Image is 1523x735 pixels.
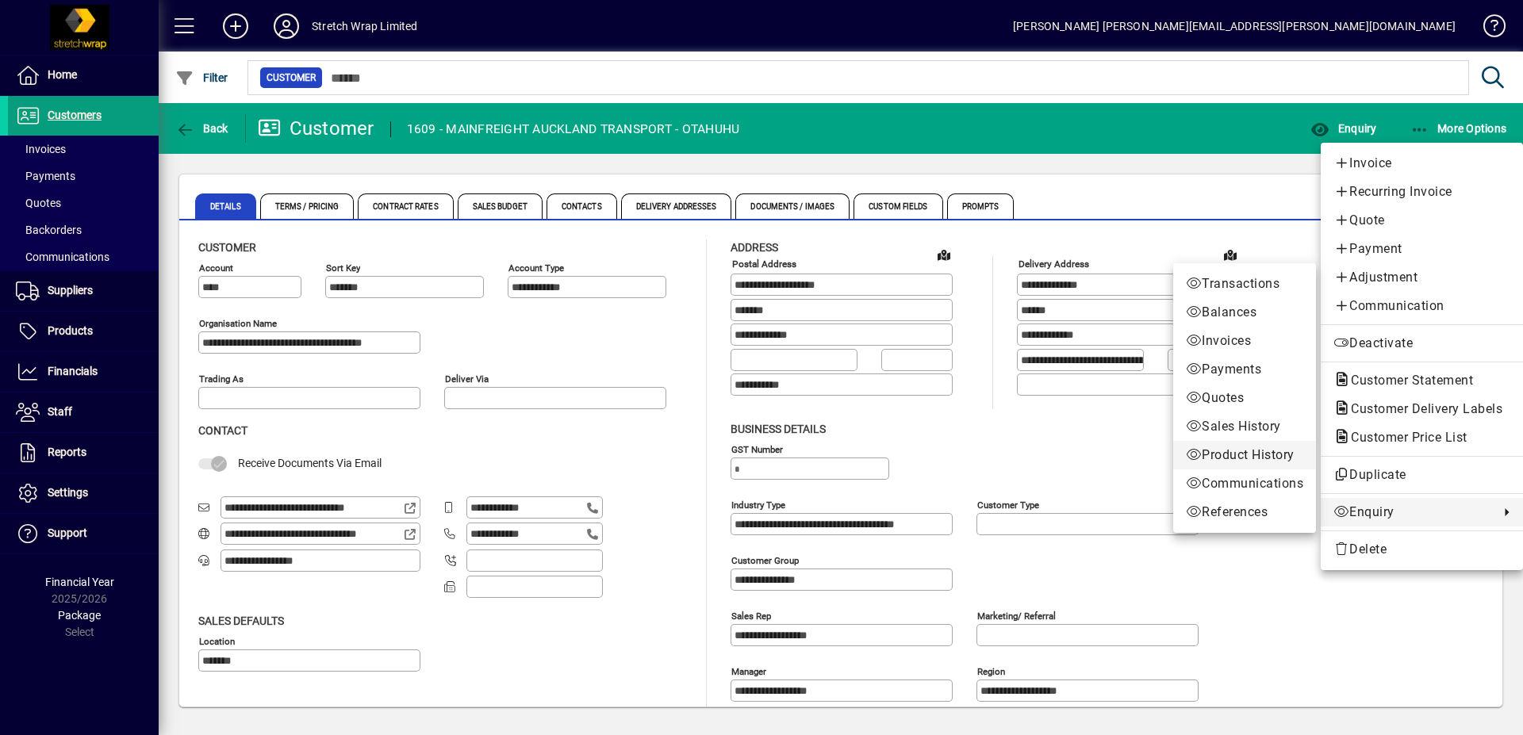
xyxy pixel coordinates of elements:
span: Quotes [1186,389,1303,408]
span: Balances [1186,303,1303,322]
span: Payment [1333,239,1510,258]
span: Recurring Invoice [1333,182,1510,201]
span: Enquiry [1333,503,1491,522]
span: References [1186,503,1303,522]
span: Delete [1333,540,1510,559]
span: Adjustment [1333,268,1510,287]
span: Product History [1186,446,1303,465]
button: Deactivate customer [1321,329,1523,358]
span: Customer Statement [1333,373,1481,388]
span: Communication [1333,297,1510,316]
span: Invoice [1333,154,1510,173]
span: Invoices [1186,331,1303,350]
span: Customer Delivery Labels [1333,401,1510,416]
span: Customer Price List [1333,430,1475,445]
span: Payments [1186,360,1303,379]
span: Deactivate [1333,334,1510,353]
span: Communications [1186,474,1303,493]
span: Sales History [1186,417,1303,436]
span: Quote [1333,211,1510,230]
span: Transactions [1186,274,1303,293]
span: Duplicate [1333,465,1510,484]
